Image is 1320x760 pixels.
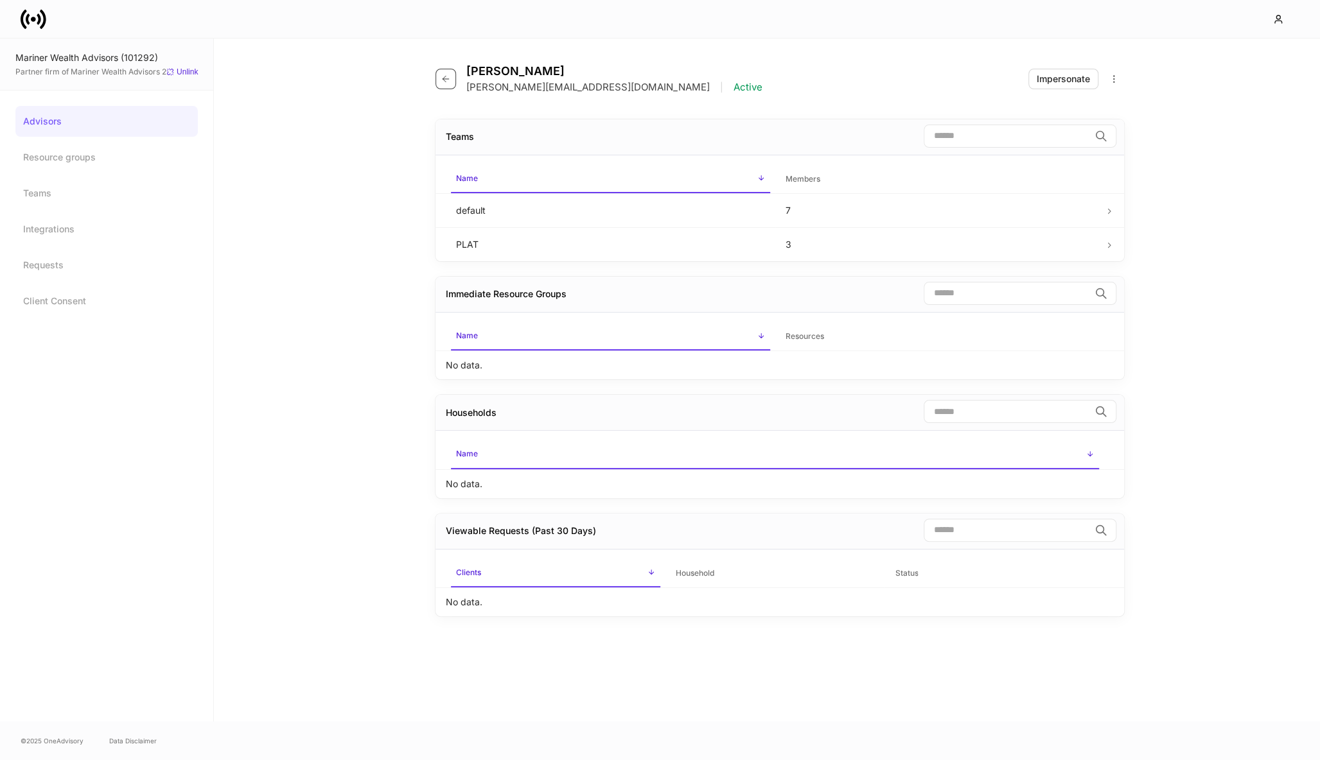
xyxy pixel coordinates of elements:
a: Integrations [15,214,198,245]
div: Impersonate [1037,73,1090,85]
span: Household [671,560,880,587]
div: Immediate Resource Groups [446,288,567,300]
td: 3 [775,227,1105,261]
h4: [PERSON_NAME] [466,64,762,78]
h6: Name [456,329,478,341]
h6: Clients [456,566,481,578]
span: Partner firm of [15,67,166,77]
span: © 2025 OneAdvisory [21,736,84,746]
button: Unlink [166,67,198,77]
h6: Status [895,567,918,579]
a: Data Disclaimer [109,736,157,746]
p: [PERSON_NAME][EMAIL_ADDRESS][DOMAIN_NAME] [466,81,710,94]
a: Teams [15,178,198,209]
td: PLAT [446,227,775,261]
div: Households [446,406,497,419]
span: Name [451,166,770,193]
p: | [720,81,723,94]
span: Clients [451,560,660,587]
h6: Members [786,173,820,185]
a: Resource groups [15,142,198,173]
a: Requests [15,250,198,281]
p: No data. [446,359,482,372]
div: Teams [446,130,474,143]
h6: Resources [786,330,824,342]
td: 7 [775,193,1105,227]
h6: Name [456,447,478,460]
div: Viewable Requests (Past 30 Days) [446,524,596,537]
div: Mariner Wealth Advisors (101292) [15,51,198,64]
td: default [446,193,775,227]
span: Name [451,323,770,350]
span: Resources [780,324,1100,350]
button: Impersonate [1028,69,1098,89]
h6: Household [676,567,714,579]
p: No data. [446,478,482,490]
a: Advisors [15,106,198,137]
a: Client Consent [15,286,198,316]
p: Active [734,81,762,94]
span: Name [451,441,1099,469]
p: No data. [446,596,482,609]
span: Status [890,560,1099,587]
a: Mariner Wealth Advisors 2 [71,67,166,76]
h6: Name [456,172,478,184]
span: Members [780,166,1100,193]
